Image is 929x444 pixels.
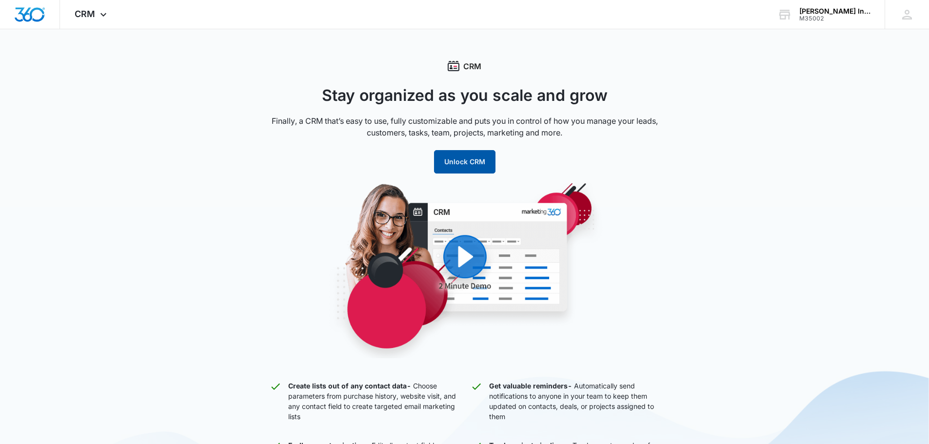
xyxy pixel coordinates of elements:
[434,157,495,166] a: Unlock CRM
[75,9,95,19] span: CRM
[288,382,411,390] strong: Create lists out of any contact data -
[270,115,660,138] p: Finally, a CRM that’s easy to use, fully customizable and puts you in control of how you manage y...
[270,84,660,107] h1: Stay organized as you scale and grow
[799,15,870,22] div: account id
[434,150,495,174] button: Unlock CRM
[799,7,870,15] div: account name
[279,180,650,358] img: CRM
[288,381,459,422] p: Choose parameters from purchase history, website visit, and any contact field to create targeted ...
[489,381,660,422] p: Automatically send notifications to anyone in your team to keep them updated on contacts, deals, ...
[270,60,660,72] div: CRM
[489,382,572,390] strong: Get valuable reminders -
